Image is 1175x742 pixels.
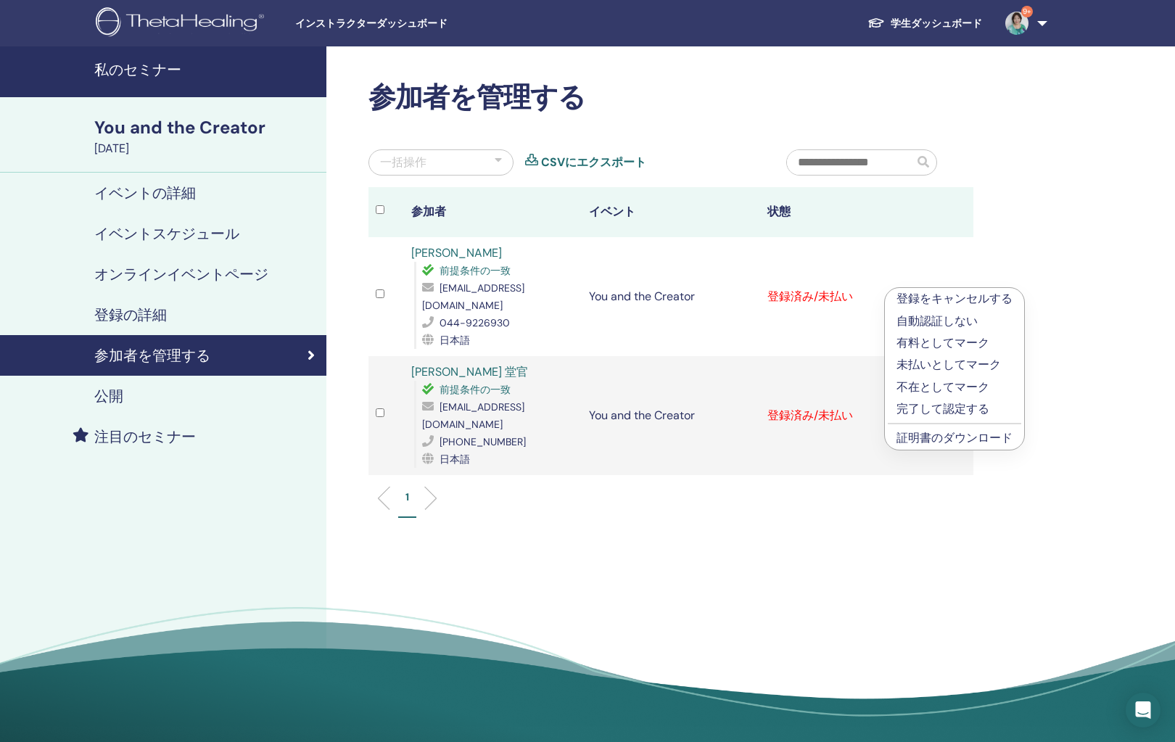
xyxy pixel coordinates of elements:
span: 前提条件の一致 [440,264,511,277]
div: [DATE] [94,140,318,157]
span: インストラクターダッシュボード [295,16,513,31]
span: [PHONE_NUMBER] [440,435,526,448]
h4: 参加者を管理する [94,347,210,364]
p: 不在としてマーク [896,379,1013,396]
p: 1 [405,490,409,505]
th: イベント [582,187,759,237]
h4: 公開 [94,387,123,405]
td: You and the Creator [582,237,759,356]
img: default.jpg [1005,12,1028,35]
h4: イベントの詳細 [94,184,196,202]
h4: イベントスケジュール [94,225,239,242]
a: You and the Creator[DATE] [86,115,326,157]
td: You and the Creator [582,356,759,475]
img: graduation-cap-white.svg [867,17,885,29]
span: 日本語 [440,453,470,466]
p: 自動認証しない [896,313,1013,330]
div: Open Intercom Messenger [1126,693,1160,727]
p: 未払いとしてマーク [896,356,1013,374]
h4: 登録の詳細 [94,306,167,323]
div: You and the Creator [94,115,318,140]
div: 一括操作 [380,154,426,171]
a: 学生ダッシュボード [856,10,994,37]
a: [PERSON_NAME] 堂官 [411,364,528,379]
p: 登録をキャンセルする [896,290,1013,308]
h4: 注目のセミナー [94,428,196,445]
th: 参加者 [404,187,582,237]
span: 044-9226930 [440,316,510,329]
span: [EMAIL_ADDRESS][DOMAIN_NAME] [422,400,524,431]
span: 日本語 [440,334,470,347]
img: logo.png [96,7,269,40]
a: 証明書のダウンロード [896,430,1013,445]
p: 有料としてマーク [896,334,1013,352]
th: 状態 [760,187,938,237]
a: CSVにエクスポート [541,154,646,171]
h4: オンラインイベントページ [94,265,268,283]
a: [PERSON_NAME] [411,245,502,260]
h4: 私のセミナー [94,61,318,78]
p: 完了して認定する [896,400,1013,418]
h2: 参加者を管理する [368,81,973,115]
span: 前提条件の一致 [440,383,511,396]
span: 9+ [1021,6,1033,17]
span: [EMAIL_ADDRESS][DOMAIN_NAME] [422,281,524,312]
